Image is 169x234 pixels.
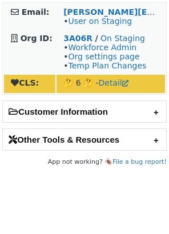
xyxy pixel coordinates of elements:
[112,158,167,166] a: File a bug report!
[22,7,50,17] strong: Email:
[21,34,53,43] strong: Org ID:
[11,78,39,87] strong: CLS:
[57,75,165,93] td: 🤔 6 🤔 -
[95,34,98,43] strong: /
[63,43,146,70] span: • • •
[100,34,145,43] a: On Staging
[68,17,132,26] a: User on Staging
[68,61,146,70] a: Temp Plan Changes
[2,156,167,168] footer: App not working? 🪳
[3,129,166,150] h2: Other Tools & Resources
[63,34,92,43] a: 3A06R
[68,52,139,61] a: Org settings page
[3,101,166,122] h2: Customer Information
[63,17,132,26] span: •
[68,43,136,52] a: Workforce Admin
[99,78,128,87] a: Detail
